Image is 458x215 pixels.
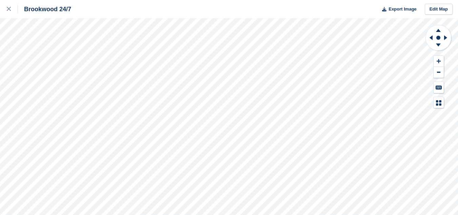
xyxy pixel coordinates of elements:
[434,67,444,78] button: Zoom Out
[434,56,444,67] button: Zoom In
[425,4,453,15] a: Edit Map
[434,82,444,93] button: Keyboard Shortcuts
[389,6,416,13] span: Export Image
[434,97,444,108] button: Map Legend
[18,5,71,13] div: Brookwood 24/7
[378,4,417,15] button: Export Image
